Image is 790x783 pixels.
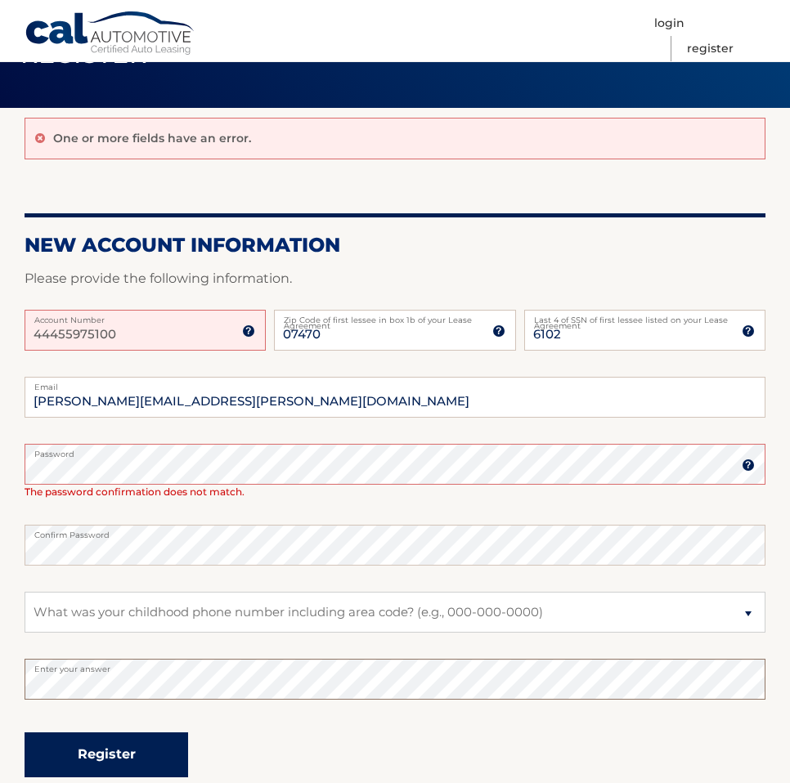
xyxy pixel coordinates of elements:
p: One or more fields have an error. [53,131,251,145]
label: Account Number [25,310,266,323]
img: tooltip.svg [242,324,255,338]
input: SSN or EIN (last 4 digits only) [524,310,765,351]
input: Zip Code [274,310,515,351]
p: Please provide the following information. [25,267,765,290]
h2: New Account Information [25,233,765,257]
span: The password confirmation does not match. [25,485,245,498]
label: Email [25,377,765,390]
img: tooltip.svg [742,459,755,472]
a: Cal Automotive [25,11,196,58]
img: tooltip.svg [742,324,755,338]
a: Register [687,36,734,61]
label: Confirm Password [25,525,765,538]
a: Login [654,11,685,36]
label: Last 4 of SSN of first lessee listed on your Lease Agreement [524,310,765,329]
label: Zip Code of first lessee in box 1b of your Lease Agreement [274,310,515,329]
input: Account Number [25,310,266,351]
button: Register [25,732,188,777]
input: Email [25,377,765,418]
label: Enter your answer [25,659,765,672]
img: tooltip.svg [492,324,505,338]
label: Password [25,444,765,457]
